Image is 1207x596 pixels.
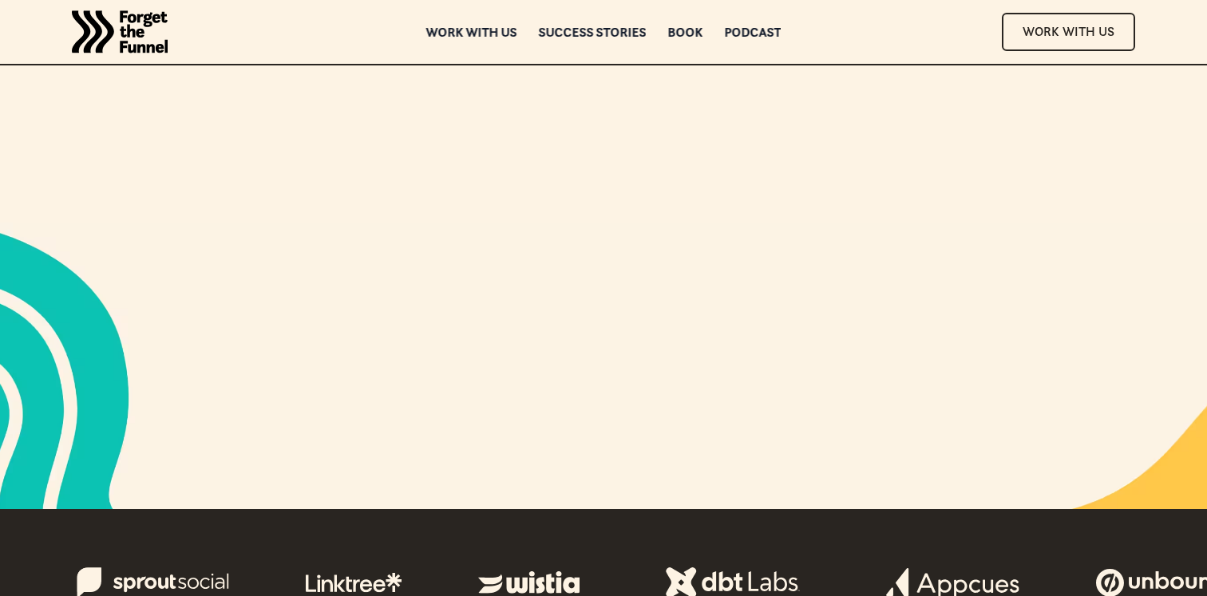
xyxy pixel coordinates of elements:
a: Work With Us [1002,13,1135,50]
a: Book [668,26,703,37]
a: Success Stories [539,26,647,37]
a: Podcast [725,26,782,37]
h1: Fix your product positioning, messaging, and go-to-market [172,101,1035,217]
a: Work with us [426,26,517,37]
